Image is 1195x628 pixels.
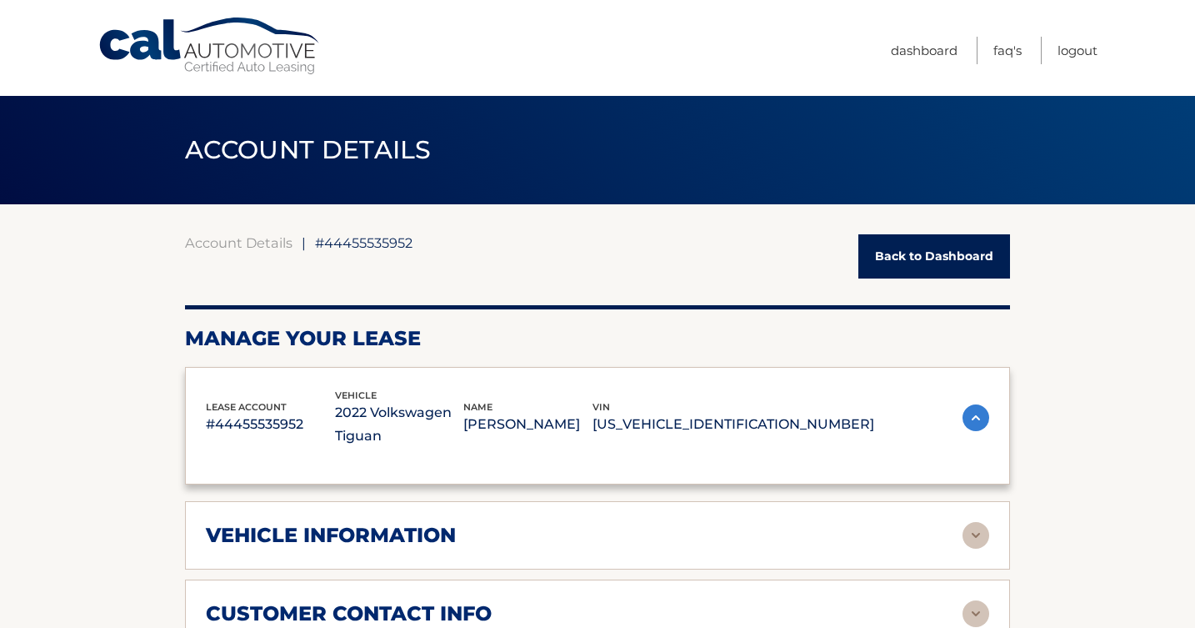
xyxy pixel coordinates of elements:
p: [PERSON_NAME] [463,413,592,436]
span: name [463,401,492,413]
img: accordion-rest.svg [962,522,989,549]
span: vehicle [335,389,377,401]
img: accordion-active.svg [962,404,989,431]
h2: Manage Your Lease [185,326,1010,351]
p: 2022 Volkswagen Tiguan [335,401,464,448]
p: #44455535952 [206,413,335,436]
h2: customer contact info [206,601,492,626]
span: | [302,234,306,251]
p: [US_VEHICLE_IDENTIFICATION_NUMBER] [592,413,874,436]
h2: vehicle information [206,523,456,548]
span: lease account [206,401,287,413]
a: Account Details [185,234,292,251]
span: vin [592,401,610,413]
a: Cal Automotive [97,17,322,76]
a: Back to Dashboard [858,234,1010,279]
a: Logout [1057,37,1097,64]
a: FAQ's [993,37,1022,64]
img: accordion-rest.svg [962,600,989,627]
span: ACCOUNT DETAILS [185,134,432,165]
span: #44455535952 [315,234,412,251]
a: Dashboard [891,37,957,64]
